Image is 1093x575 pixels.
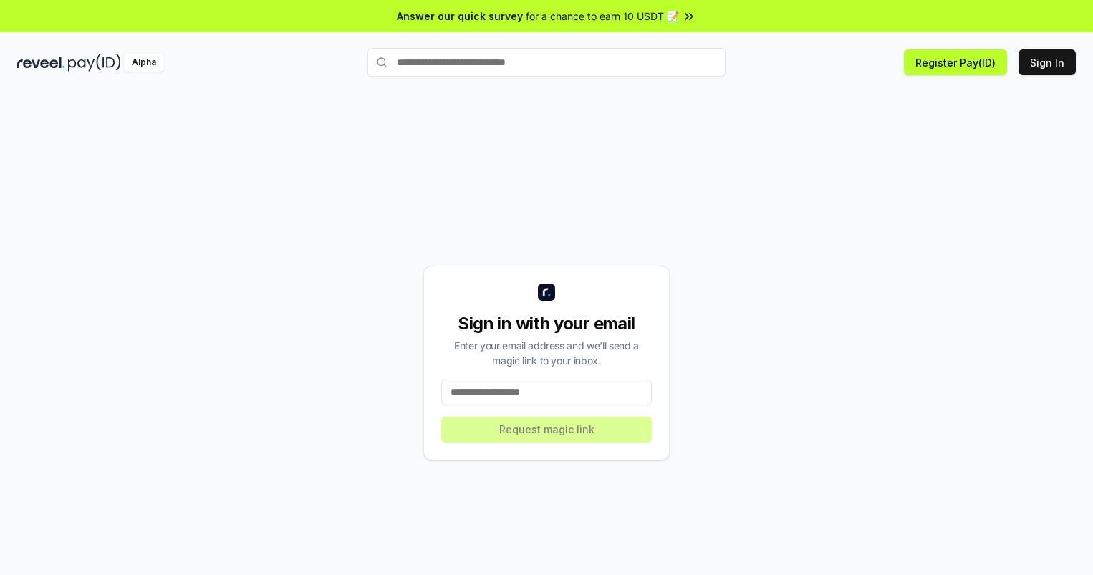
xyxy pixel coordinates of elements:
img: pay_id [68,54,121,72]
span: for a chance to earn 10 USDT 📝 [526,9,679,24]
button: Register Pay(ID) [904,49,1007,75]
img: logo_small [538,284,555,301]
div: Sign in with your email [441,312,652,335]
img: reveel_dark [17,54,65,72]
span: Answer our quick survey [397,9,523,24]
div: Alpha [124,54,164,72]
button: Sign In [1019,49,1076,75]
div: Enter your email address and we’ll send a magic link to your inbox. [441,338,652,368]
